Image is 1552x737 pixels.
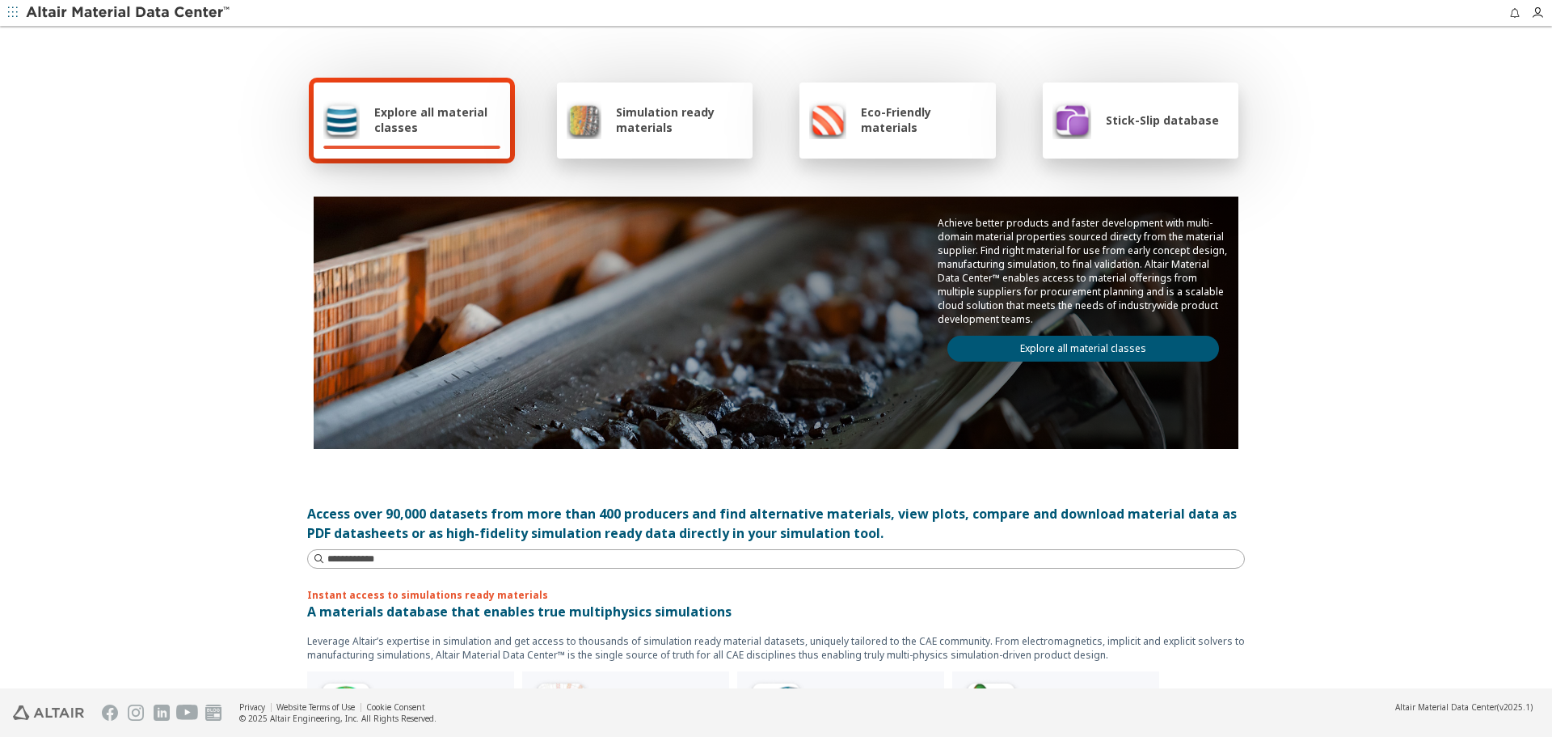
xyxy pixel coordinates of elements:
[616,104,743,135] span: Simulation ready materials
[323,100,360,139] img: Explore all material classes
[861,104,985,135] span: Eco-Friendly materials
[307,602,1245,621] p: A materials database that enables true multiphysics simulations
[239,713,436,724] div: © 2025 Altair Engineering, Inc. All Rights Reserved.
[307,588,1245,602] p: Instant access to simulations ready materials
[239,701,265,713] a: Privacy
[276,701,355,713] a: Website Terms of Use
[13,705,84,720] img: Altair Engineering
[1395,701,1533,713] div: (v2025.1)
[374,104,500,135] span: Explore all material classes
[307,634,1245,662] p: Leverage Altair’s expertise in simulation and get access to thousands of simulation ready materia...
[1052,100,1091,139] img: Stick-Slip database
[567,100,601,139] img: Simulation ready materials
[1106,112,1219,128] span: Stick-Slip database
[947,336,1219,362] a: Explore all material classes
[26,5,232,21] img: Altair Material Data Center
[307,504,1245,543] div: Access over 90,000 datasets from more than 400 producers and find alternative materials, view plo...
[938,216,1229,326] p: Achieve better products and faster development with multi-domain material properties sourced dire...
[1395,701,1497,713] span: Altair Material Data Center
[809,100,846,139] img: Eco-Friendly materials
[366,701,425,713] a: Cookie Consent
